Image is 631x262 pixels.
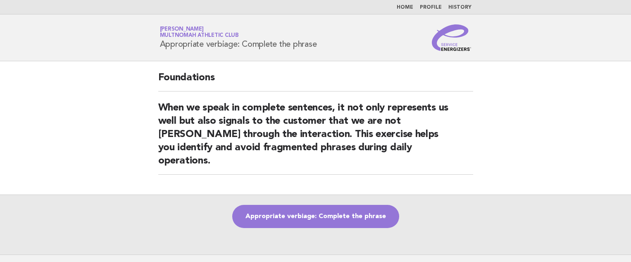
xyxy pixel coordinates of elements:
[160,26,239,38] a: [PERSON_NAME]Multnomah Athletic Club
[448,5,471,10] a: History
[160,27,317,48] h1: Appropriate verbiage: Complete the phrase
[420,5,442,10] a: Profile
[158,101,473,175] h2: When we speak in complete sentences, it not only represents us well but also signals to the custo...
[158,71,473,91] h2: Foundations
[160,33,239,38] span: Multnomah Athletic Club
[397,5,413,10] a: Home
[432,24,471,51] img: Service Energizers
[232,205,399,228] a: Appropriate verbiage: Complete the phrase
